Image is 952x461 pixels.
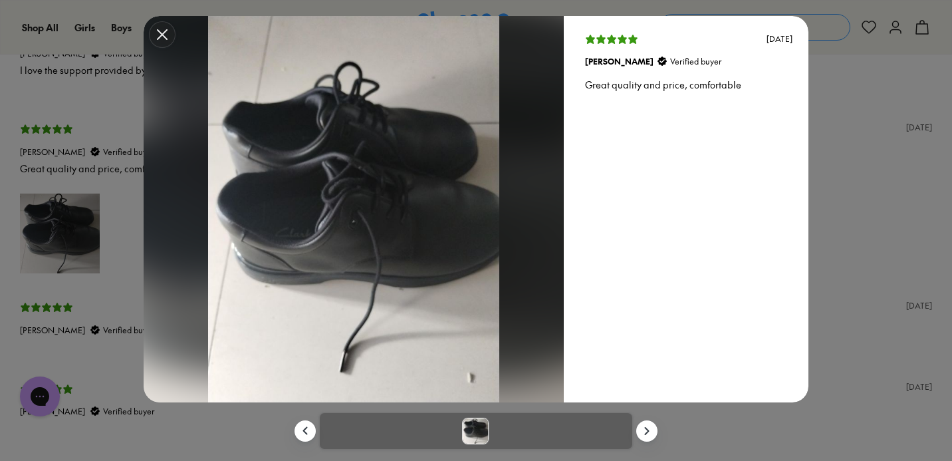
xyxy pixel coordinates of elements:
img: Great quality and price, comfortable [144,16,564,402]
button: Slideshow previous button [295,420,316,442]
strong: [PERSON_NAME] [585,55,654,67]
button: Open gorgias live chat [7,5,47,45]
div: [DATE] [767,33,792,45]
span: Verified buyer [670,55,722,67]
button: Modal close button [149,21,176,48]
button: Slideshow next button [636,420,657,442]
img: Great quality and price, comfortable [462,418,489,444]
p: Great quality and price, comfortable [585,78,792,92]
